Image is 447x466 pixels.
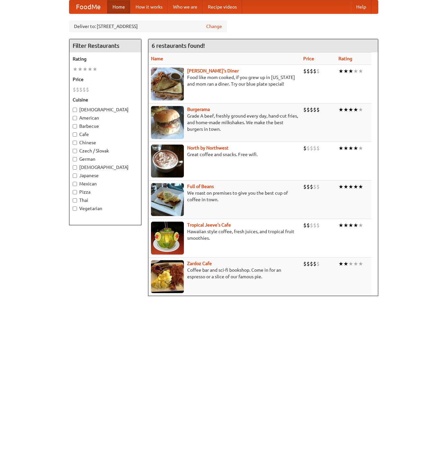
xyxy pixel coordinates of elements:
[73,197,138,204] label: Thai
[358,222,363,229] li: ★
[303,260,307,267] li: $
[203,0,242,14] a: Recipe videos
[73,86,76,93] li: $
[187,184,214,189] a: Full of Beans
[343,260,348,267] li: ★
[358,68,363,75] li: ★
[307,222,310,229] li: $
[69,20,227,32] div: Deliver to: [STREET_ADDRESS]
[73,149,77,153] input: Czech / Slovak
[73,172,138,179] label: Japanese
[73,96,138,103] h5: Cuisine
[358,145,363,152] li: ★
[151,56,163,61] a: Name
[187,145,229,151] a: North by Northwest
[151,228,298,241] p: Hawaiian style coffee, fresh juices, and tropical fruit smoothies.
[316,222,320,229] li: $
[187,107,210,112] a: Burgerama
[73,180,138,187] label: Mexican
[73,106,138,113] label: [DEMOGRAPHIC_DATA]
[310,106,313,113] li: $
[303,106,307,113] li: $
[73,116,77,120] input: American
[310,145,313,152] li: $
[343,145,348,152] li: ★
[73,66,78,73] li: ★
[310,68,313,75] li: $
[313,183,316,190] li: $
[338,183,343,190] li: ★
[348,106,353,113] li: ★
[316,183,320,190] li: $
[73,141,77,145] input: Chinese
[303,222,307,229] li: $
[353,145,358,152] li: ★
[187,68,239,73] a: [PERSON_NAME]'s Diner
[353,222,358,229] li: ★
[73,205,138,212] label: Vegetarian
[73,165,77,170] input: [DEMOGRAPHIC_DATA]
[338,106,343,113] li: ★
[187,261,212,266] a: Zardoz Cafe
[73,174,77,178] input: Japanese
[348,145,353,152] li: ★
[152,42,205,49] ng-pluralize: 6 restaurants found!
[79,86,83,93] li: $
[338,222,343,229] li: ★
[303,68,307,75] li: $
[348,260,353,267] li: ★
[307,145,310,152] li: $
[338,68,343,75] li: ★
[73,132,77,137] input: Cafe
[348,222,353,229] li: ★
[83,86,86,93] li: $
[307,260,310,267] li: $
[343,106,348,113] li: ★
[69,39,141,52] h4: Filter Restaurants
[338,260,343,267] li: ★
[73,206,77,211] input: Vegetarian
[151,151,298,158] p: Great coffee and snacks. Free wifi.
[358,183,363,190] li: ★
[313,106,316,113] li: $
[73,115,138,121] label: American
[73,124,77,128] input: Barbecue
[76,86,79,93] li: $
[168,0,203,14] a: Who we are
[87,66,92,73] li: ★
[351,0,371,14] a: Help
[303,56,314,61] a: Price
[338,145,343,152] li: ★
[316,145,320,152] li: $
[151,260,184,293] img: zardoz.jpg
[73,131,138,138] label: Cafe
[348,183,353,190] li: ★
[310,183,313,190] li: $
[73,198,77,203] input: Thai
[151,183,184,216] img: beans.jpg
[313,260,316,267] li: $
[307,106,310,113] li: $
[73,139,138,146] label: Chinese
[316,106,320,113] li: $
[348,68,353,75] li: ★
[313,145,316,152] li: $
[151,106,184,139] img: burgerama.jpg
[343,183,348,190] li: ★
[151,74,298,87] p: Food like mom cooked, if you grew up in [US_STATE] and mom ran a diner. Try our blue plate special!
[353,183,358,190] li: ★
[151,68,184,100] img: sallys.jpg
[313,68,316,75] li: $
[73,56,138,62] h5: Rating
[151,267,298,280] p: Coffee bar and sci-fi bookshop. Come in for an espresso or a slice of our famous pie.
[307,183,310,190] li: $
[92,66,97,73] li: ★
[343,222,348,229] li: ★
[353,106,358,113] li: ★
[73,189,138,195] label: Pizza
[303,145,307,152] li: $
